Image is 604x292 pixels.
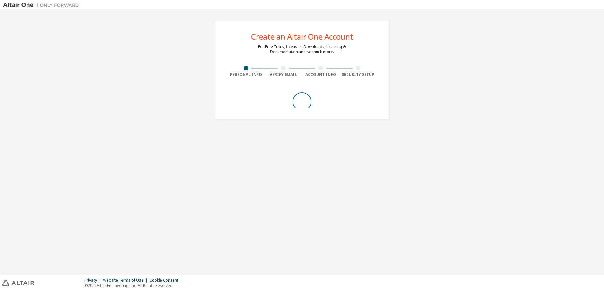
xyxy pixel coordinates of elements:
[258,44,346,54] div: For Free Trials, Licenses, Downloads, Learning & Documentation and so much more.
[149,278,182,283] div: Cookie Consent
[251,33,353,40] div: Create an Altair One Account
[340,72,377,77] div: Security Setup
[302,72,340,77] div: Account Info
[103,278,149,283] div: Website Terms of Use
[227,72,265,77] div: Personal Info
[2,280,34,286] img: altair_logo.svg
[265,72,302,77] div: Verify Email
[84,278,103,283] div: Privacy
[3,2,82,8] img: Altair One
[84,283,182,288] p: © 2025 Altair Engineering, Inc. All Rights Reserved.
